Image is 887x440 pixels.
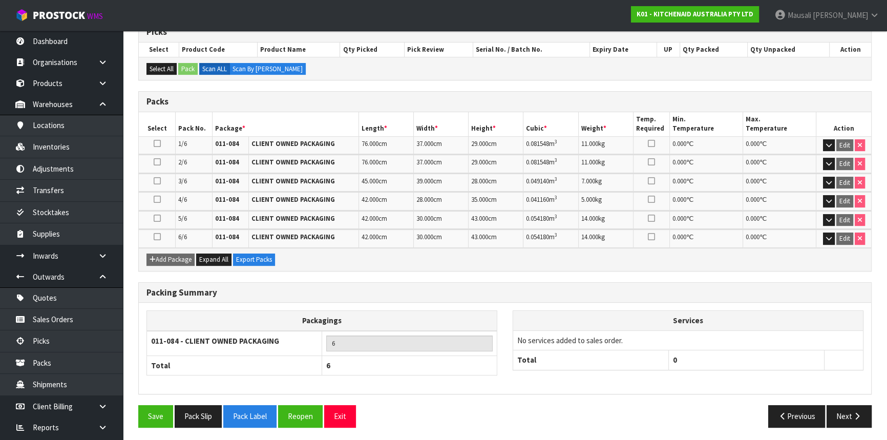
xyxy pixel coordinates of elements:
span: 0.054180 [526,233,549,241]
button: Pack [178,63,198,75]
button: Previous [768,405,826,427]
span: 14.000 [581,233,598,241]
th: UP [657,43,680,57]
td: cm [358,211,413,229]
sup: 3 [555,176,557,182]
span: 0.000 [746,195,759,204]
td: ℃ [670,136,743,154]
td: cm [413,192,468,210]
th: Cubic [523,112,578,136]
th: Qty Packed [680,43,747,57]
td: kg [578,174,633,192]
button: Export Packs [233,254,275,266]
button: Reopen [278,405,323,427]
button: Next [827,405,872,427]
span: 30.000 [416,214,433,223]
strong: 011-084 - CLIENT OWNED PACKAGING [151,336,279,346]
span: 76.000 [362,139,378,148]
td: m [523,155,578,173]
span: ProStock [33,9,85,22]
span: 0.000 [746,177,759,185]
span: 0 [673,355,677,365]
button: Add Package [146,254,195,266]
span: 0.000 [672,233,686,241]
span: 0.000 [746,233,759,241]
td: m [523,211,578,229]
span: 11.000 [581,139,598,148]
td: ℃ [670,155,743,173]
strong: 011-084 [215,139,239,148]
span: 6 [326,361,330,370]
th: Temp. Required [633,112,670,136]
th: Max. Temperature [743,112,816,136]
th: Length [358,112,413,136]
th: Total [147,355,322,375]
span: 6/6 [178,233,187,241]
td: ℃ [743,174,816,192]
td: m [523,136,578,154]
img: cube-alt.png [15,9,28,22]
span: 28.000 [471,177,488,185]
span: 7.000 [581,177,595,185]
button: Expand All [196,254,231,266]
td: ℃ [743,229,816,247]
th: Expiry Date [589,43,657,57]
span: 14.000 [581,214,598,223]
th: Package [212,112,358,136]
span: 1/6 [178,139,187,148]
td: ℃ [743,155,816,173]
strong: CLIENT OWNED PACKAGING [251,177,335,185]
span: 0.000 [746,158,759,166]
td: kg [578,211,633,229]
sup: 3 [555,213,557,220]
span: 0.054180 [526,214,549,223]
td: cm [469,192,523,210]
th: Product Name [258,43,340,57]
span: 0.081548 [526,158,549,166]
strong: 011-084 [215,214,239,223]
td: cm [469,211,523,229]
span: 37.000 [416,139,433,148]
button: Edit [836,158,853,170]
td: cm [413,136,468,154]
span: 0.000 [672,139,686,148]
strong: 011-084 [215,177,239,185]
th: Min. Temperature [670,112,743,136]
span: 0.000 [672,177,686,185]
button: Edit [836,233,853,245]
button: Edit [836,195,853,207]
sup: 3 [555,194,557,201]
span: 0.081548 [526,139,549,148]
td: cm [358,155,413,173]
button: Select All [146,63,177,75]
button: Save [138,405,173,427]
th: Weight [578,112,633,136]
span: 5.000 [581,195,595,204]
label: Scan By [PERSON_NAME] [229,63,306,75]
td: cm [413,155,468,173]
span: 11.000 [581,158,598,166]
sup: 3 [555,157,557,163]
sup: 3 [555,232,557,238]
span: 0.000 [746,214,759,223]
td: cm [358,174,413,192]
td: cm [358,192,413,210]
th: Services [513,311,863,330]
h3: Packing Summary [146,288,863,298]
td: ℃ [743,136,816,154]
h3: Picks [146,27,863,37]
th: Action [829,43,871,57]
strong: CLIENT OWNED PACKAGING [251,158,335,166]
button: Exit [324,405,356,427]
button: Edit [836,177,853,189]
span: 42.000 [362,233,378,241]
strong: 011-084 [215,195,239,204]
td: ℃ [743,192,816,210]
td: cm [469,229,523,247]
span: 28.000 [416,195,433,204]
td: cm [469,174,523,192]
span: 5/6 [178,214,187,223]
span: 3/6 [178,177,187,185]
span: Mausali [788,10,811,20]
td: kg [578,192,633,210]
